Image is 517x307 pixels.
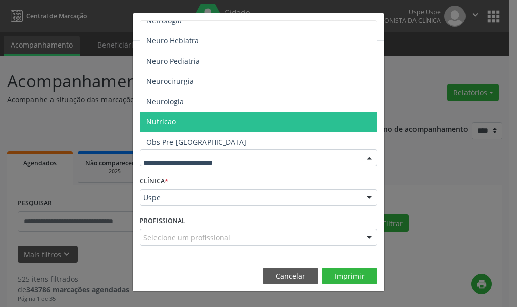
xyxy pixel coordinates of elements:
[143,193,356,203] span: Uspe
[140,213,185,229] label: PROFISSIONAL
[140,173,168,189] label: CLÍNICA
[140,20,255,33] h5: Relatório de agendamentos
[146,76,194,86] span: Neurocirurgia
[146,97,184,106] span: Neurologia
[322,268,377,285] button: Imprimir
[146,117,176,126] span: Nutricao
[146,16,182,25] span: Nefrologia
[364,13,384,38] button: Close
[263,268,318,285] button: Cancelar
[146,137,246,147] span: Obs Pre-[GEOGRAPHIC_DATA]
[146,36,199,46] span: Neuro Hebiatra
[143,232,230,243] span: Selecione um profissional
[146,56,200,66] span: Neuro Pediatria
